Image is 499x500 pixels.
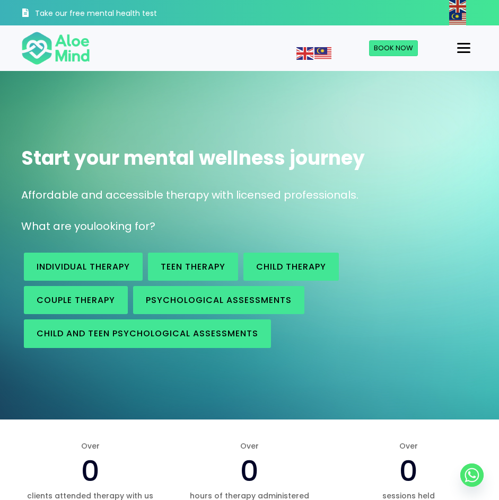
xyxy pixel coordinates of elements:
a: English [449,1,467,11]
span: Start your mental wellness journey [21,145,365,172]
span: Child Therapy [256,261,326,273]
span: What are you [21,219,93,234]
span: Individual therapy [37,261,130,273]
a: English [296,48,314,58]
a: Individual therapy [24,253,143,281]
a: Child and Teen Psychological assessments [24,319,271,347]
a: Whatsapp [460,463,484,487]
a: Couple therapy [24,286,128,314]
h3: Take our free mental health test [35,8,160,19]
span: Over [340,441,478,451]
a: Take our free mental health test [21,3,160,25]
span: Couple therapy [37,294,115,306]
img: ms [449,13,466,25]
img: en [296,47,313,60]
span: Over [180,441,318,451]
span: Book Now [374,43,413,53]
span: Over [21,441,159,451]
span: 0 [399,451,418,491]
img: ms [314,47,331,60]
a: Psychological assessments [133,286,304,314]
span: Teen Therapy [161,261,225,273]
img: Aloe mind Logo [21,31,90,66]
span: 0 [240,451,259,491]
a: Malay [314,48,332,58]
a: Book Now [369,40,418,56]
span: 0 [81,451,100,491]
p: Affordable and accessible therapy with licensed professionals. [21,187,478,203]
a: Child Therapy [243,253,339,281]
a: Malay [449,13,467,24]
a: Teen Therapy [148,253,238,281]
button: Menu [453,39,475,57]
span: Psychological assessments [146,294,292,306]
span: Child and Teen Psychological assessments [37,327,258,340]
span: looking for? [93,219,155,234]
